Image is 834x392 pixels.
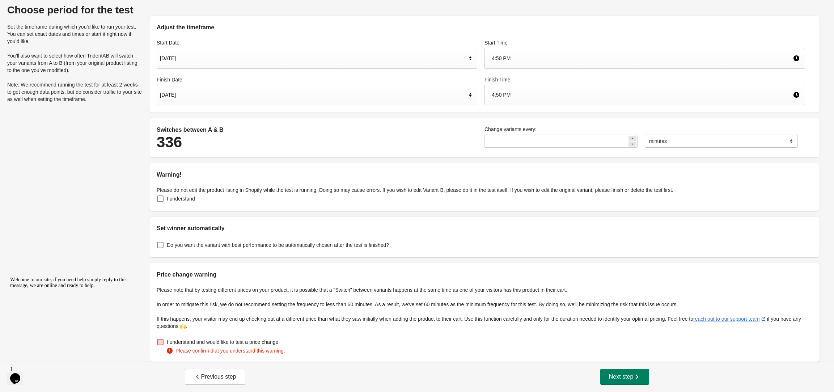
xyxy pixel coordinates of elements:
[167,347,812,354] div: Please confirm that you understand this warning.
[157,315,812,330] p: If this happens, your visitor may end up checking out at a different price than what they saw ini...
[492,51,793,65] div: 4:50 PM
[157,134,477,150] div: 336
[492,88,793,102] div: 4:50 PM
[484,76,805,83] label: Finish Time
[157,170,812,179] h2: Warning!
[7,363,30,385] iframe: chat widget
[484,126,805,133] label: Change variants every:
[157,186,812,194] p: Please do not edit the product listing in Shopify while the test is running. Doing so may cause e...
[185,369,245,385] button: Previous step
[167,195,195,202] span: I understand
[157,23,812,32] h2: Adjust the timeframe
[157,270,812,279] h2: Price change warning
[157,224,812,233] h2: Set winner automatically
[157,286,812,294] p: Please note that by testing different prices on your product, it is possible that a "Switch" betw...
[167,338,278,346] span: I understand and would like to test a price change
[7,23,142,45] p: Set the timeframe during which you’d like to run your test. You can set exact dates and times or ...
[157,39,477,46] label: Start Date
[3,3,133,14] div: Welcome to our site, if you need help simply reply to this message, we are online and ready to help.
[7,4,142,16] div: Choose period for the test
[157,301,812,308] p: In order to mitigate this risk, we do not recommend setting the frequency to less than 60 minutes...
[160,51,467,65] div: [DATE]
[157,76,477,83] label: Finish Date
[693,316,767,322] a: reach out to our support team
[157,126,477,134] div: Switches between A & B
[194,373,236,380] span: Previous step
[7,274,137,359] iframe: chat widget
[3,3,119,14] span: Welcome to our site, if you need help simply reply to this message, we are online and ready to help.
[167,241,389,249] span: Do you want the variant with best performance to be automatically chosen after the test is finished?
[609,373,641,380] span: Next step
[484,39,805,46] label: Start Time
[7,81,142,103] p: Note: We recommend running the test for at least 2 weeks to get enough data points, but do consid...
[600,369,649,385] button: Next step
[7,52,142,74] p: You’ll also want to select how often TridentAB will switch your variants from A to B (from your o...
[160,88,467,102] div: [DATE]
